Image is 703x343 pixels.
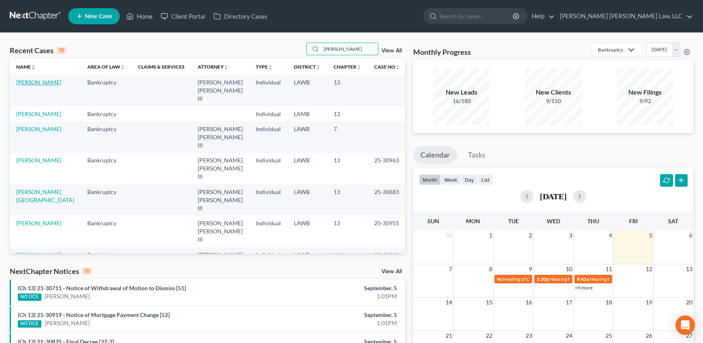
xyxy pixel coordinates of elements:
button: list [478,174,493,185]
div: New Filings [617,88,673,97]
td: [PERSON_NAME] [PERSON_NAME] III [191,216,249,247]
td: Individual [249,75,287,106]
td: 25-30930 [368,247,407,278]
a: Chapterunfold_more [334,64,361,70]
td: Bankruptcy [81,106,132,121]
a: Client Portal [157,9,209,24]
td: Individual [249,216,287,247]
a: Area of Lawunfold_more [87,64,125,70]
td: 7 [327,121,368,153]
span: Thu [587,218,599,224]
span: 11 [605,264,613,274]
td: [PERSON_NAME] [PERSON_NAME] III [191,184,249,216]
span: 31 [445,231,453,240]
span: 9:45a [577,276,589,282]
div: New Leads [433,88,490,97]
span: 3 [568,231,573,240]
span: 24 [565,331,573,341]
span: Sat [668,218,678,224]
td: [PERSON_NAME] [PERSON_NAME] III [191,75,249,106]
th: Claims & Services [132,58,191,75]
a: (Ch 13) 21-30919 - Notice of Mortgage Payment Change [52] [18,311,170,318]
div: 15 [57,47,66,54]
div: NextChapter Notices [10,266,92,276]
a: Districtunfold_more [294,64,321,70]
td: 25-30683 [368,184,407,216]
span: 26 [645,331,653,341]
td: Bankruptcy [81,75,132,106]
a: View All [382,48,402,54]
td: 13 [327,75,368,106]
a: [PERSON_NAME] [45,319,90,327]
div: Bankruptcy [598,46,623,53]
td: [PERSON_NAME] [PERSON_NAME] III [191,247,249,278]
td: LAWB [287,247,327,278]
td: LAWB [287,121,327,153]
i: unfold_more [31,65,36,70]
div: September, 5 [276,311,397,319]
a: Home [122,9,157,24]
td: Individual [249,153,287,184]
span: 12 [645,264,653,274]
span: 23 [525,331,533,341]
button: month [419,174,441,185]
i: unfold_more [224,65,229,70]
span: Hearing for [PERSON_NAME] & [PERSON_NAME] [590,276,696,282]
span: 9 [528,264,533,274]
span: 20 [685,298,693,307]
td: Bankruptcy [81,184,132,216]
span: 2 [528,231,533,240]
span: 27 [685,331,693,341]
span: 15 [485,298,493,307]
a: [PERSON_NAME] [16,125,61,132]
span: 16 [525,298,533,307]
span: 14 [445,298,453,307]
div: NOTICE [18,320,41,328]
a: [PERSON_NAME] [45,292,90,300]
a: [PERSON_NAME] [PERSON_NAME] Law, LLC [556,9,693,24]
button: day [461,174,478,185]
i: unfold_more [356,65,361,70]
a: [PERSON_NAME] [16,79,61,86]
a: Case Nounfold_more [374,64,400,70]
td: 13 [327,184,368,216]
a: [PERSON_NAME] [16,220,61,227]
td: 13 [327,247,368,278]
td: Individual [249,247,287,278]
div: 9/150 [525,97,582,105]
td: LAWB [287,153,327,184]
span: 8 [488,264,493,274]
span: Meeting of Creditors for [PERSON_NAME] [503,276,593,282]
span: 17 [565,298,573,307]
div: 1:01PM [276,292,397,300]
td: Individual [249,121,287,153]
a: Attorneyunfold_more [198,64,229,70]
span: Tue [508,218,518,224]
td: 13 [327,106,368,121]
div: 10 [82,267,92,275]
a: Nameunfold_more [16,64,36,70]
span: 13 [685,264,693,274]
div: September, 5 [276,284,397,292]
span: New Case [85,13,112,19]
span: 22 [485,331,493,341]
h3: Monthly Progress [413,47,471,57]
span: 18 [605,298,613,307]
i: unfold_more [120,65,125,70]
span: 21 [445,331,453,341]
span: 6 [688,231,693,240]
span: 1:30p [537,276,549,282]
td: Bankruptcy [81,247,132,278]
td: [PERSON_NAME] [PERSON_NAME] III [191,121,249,153]
div: New Clients [525,88,582,97]
a: View All [382,269,402,274]
a: Tasks [461,146,493,164]
div: 16/180 [433,97,490,105]
span: 1 [488,231,493,240]
span: 4 [608,231,613,240]
div: 1:01PM [276,319,397,327]
span: 10 [565,264,573,274]
td: Individual [249,184,287,216]
span: 7 [448,264,453,274]
div: 9/92 [617,97,673,105]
